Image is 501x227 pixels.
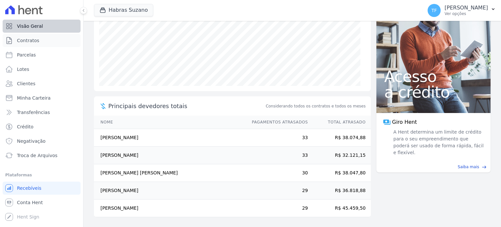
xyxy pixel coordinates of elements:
[380,164,487,170] a: Saiba mais east
[3,48,81,61] a: Parcelas
[17,185,41,191] span: Recebíveis
[17,80,35,87] span: Clientes
[17,123,34,130] span: Crédito
[108,102,265,110] span: Principais devedores totais
[3,20,81,33] a: Visão Geral
[432,8,437,13] span: TF
[94,4,153,16] button: Habras Suzano
[3,63,81,76] a: Lotes
[266,103,366,109] span: Considerando todos os contratos e todos os meses
[308,182,371,200] td: R$ 36.818,88
[308,116,371,129] th: Total Atrasado
[308,164,371,182] td: R$ 38.047,80
[17,52,36,58] span: Parcelas
[3,106,81,119] a: Transferências
[17,109,50,116] span: Transferências
[422,1,501,20] button: TF [PERSON_NAME] Ver opções
[5,171,78,179] div: Plataformas
[246,147,308,164] td: 33
[482,165,487,170] span: east
[392,129,484,156] span: A Hent determina um limite de crédito para o seu empreendimento que poderá ser usado de forma ráp...
[3,149,81,162] a: Troca de Arquivos
[3,182,81,195] a: Recebíveis
[17,66,29,73] span: Lotes
[392,118,417,126] span: Giro Hent
[3,135,81,148] a: Negativação
[308,129,371,147] td: R$ 38.074,88
[17,138,46,144] span: Negativação
[246,200,308,217] td: 29
[246,182,308,200] td: 29
[94,116,246,129] th: Nome
[246,129,308,147] td: 33
[17,199,43,206] span: Conta Hent
[384,84,483,100] span: a crédito
[17,95,51,101] span: Minha Carteira
[308,200,371,217] td: R$ 45.459,50
[384,69,483,84] span: Acesso
[3,91,81,105] a: Minha Carteira
[17,152,57,159] span: Troca de Arquivos
[308,147,371,164] td: R$ 32.121,15
[445,5,488,11] p: [PERSON_NAME]
[17,23,43,29] span: Visão Geral
[3,196,81,209] a: Conta Hent
[246,164,308,182] td: 30
[94,129,246,147] td: [PERSON_NAME]
[94,182,246,200] td: [PERSON_NAME]
[3,120,81,133] a: Crédito
[17,37,39,44] span: Contratos
[3,77,81,90] a: Clientes
[94,164,246,182] td: [PERSON_NAME] [PERSON_NAME]
[445,11,488,16] p: Ver opções
[94,147,246,164] td: [PERSON_NAME]
[246,116,308,129] th: Pagamentos Atrasados
[94,200,246,217] td: [PERSON_NAME]
[3,34,81,47] a: Contratos
[458,164,479,170] span: Saiba mais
